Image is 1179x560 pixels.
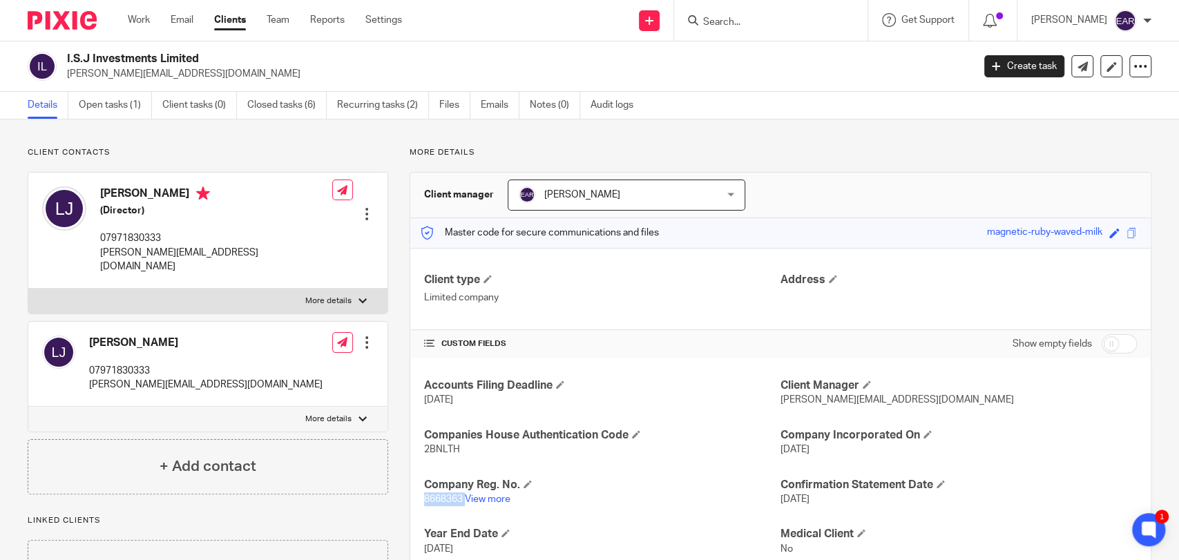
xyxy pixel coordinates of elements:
[247,92,327,119] a: Closed tasks (6)
[424,428,780,443] h4: Companies House Authentication Code
[162,92,237,119] a: Client tasks (0)
[100,204,332,218] h5: (Director)
[1013,337,1092,351] label: Show empty fields
[465,494,510,504] a: View more
[171,13,193,27] a: Email
[780,527,1137,541] h4: Medical Client
[305,414,352,425] p: More details
[519,186,535,203] img: svg%3E
[337,92,429,119] a: Recurring tasks (2)
[780,395,1014,405] span: [PERSON_NAME][EMAIL_ADDRESS][DOMAIN_NAME]
[1155,510,1169,523] div: 1
[100,246,332,274] p: [PERSON_NAME][EMAIL_ADDRESS][DOMAIN_NAME]
[424,188,494,202] h3: Client manager
[530,92,580,119] a: Notes (0)
[591,92,644,119] a: Audit logs
[28,92,68,119] a: Details
[28,147,388,158] p: Client contacts
[987,225,1102,241] div: magnetic-ruby-waved-milk
[89,336,323,350] h4: [PERSON_NAME]
[424,527,780,541] h4: Year End Date
[267,13,289,27] a: Team
[780,378,1137,393] h4: Client Manager
[28,11,97,30] img: Pixie
[424,478,780,492] h4: Company Reg. No.
[365,13,402,27] a: Settings
[780,544,793,554] span: No
[410,147,1151,158] p: More details
[89,378,323,392] p: [PERSON_NAME][EMAIL_ADDRESS][DOMAIN_NAME]
[42,336,75,369] img: svg%3E
[702,17,826,29] input: Search
[424,395,453,405] span: [DATE]
[424,445,460,454] span: 2BNLTH
[310,13,345,27] a: Reports
[196,186,210,200] i: Primary
[1031,13,1107,27] p: [PERSON_NAME]
[100,186,332,204] h4: [PERSON_NAME]
[984,55,1064,77] a: Create task
[780,494,809,504] span: [DATE]
[424,338,780,349] h4: CUSTOM FIELDS
[424,494,463,504] span: 8668363
[28,52,57,81] img: svg%3E
[79,92,152,119] a: Open tasks (1)
[424,378,780,393] h4: Accounts Filing Deadline
[421,226,659,240] p: Master code for secure communications and files
[100,231,332,245] p: 07971830333
[780,273,1137,287] h4: Address
[1114,10,1136,32] img: svg%3E
[67,67,964,81] p: [PERSON_NAME][EMAIL_ADDRESS][DOMAIN_NAME]
[424,544,453,554] span: [DATE]
[28,515,388,526] p: Linked clients
[481,92,519,119] a: Emails
[128,13,150,27] a: Work
[305,296,352,307] p: More details
[780,445,809,454] span: [DATE]
[424,273,780,287] h4: Client type
[42,186,86,231] img: svg%3E
[67,52,784,66] h2: I.S.J Investments Limited
[439,92,470,119] a: Files
[89,364,323,378] p: 07971830333
[780,478,1137,492] h4: Confirmation Statement Date
[424,291,780,305] p: Limited company
[214,13,246,27] a: Clients
[160,456,256,477] h4: + Add contact
[780,428,1137,443] h4: Company Incorporated On
[544,190,620,200] span: [PERSON_NAME]
[901,15,955,25] span: Get Support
